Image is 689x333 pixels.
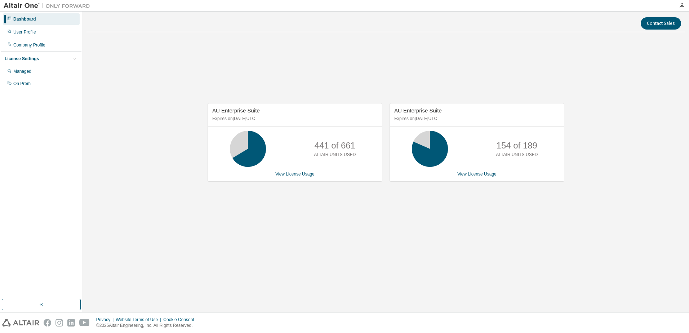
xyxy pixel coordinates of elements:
[67,319,75,327] img: linkedin.svg
[497,139,537,152] p: 154 of 189
[163,317,198,323] div: Cookie Consent
[394,107,442,114] span: AU Enterprise Suite
[212,116,376,122] p: Expires on [DATE] UTC
[79,319,90,327] img: youtube.svg
[641,17,681,30] button: Contact Sales
[2,319,39,327] img: altair_logo.svg
[4,2,94,9] img: Altair One
[44,319,51,327] img: facebook.svg
[457,172,497,177] a: View License Usage
[394,116,558,122] p: Expires on [DATE] UTC
[314,152,356,158] p: ALTAIR UNITS USED
[96,317,116,323] div: Privacy
[13,16,36,22] div: Dashboard
[116,317,163,323] div: Website Terms of Use
[315,139,355,152] p: 441 of 661
[496,152,538,158] p: ALTAIR UNITS USED
[212,107,260,114] span: AU Enterprise Suite
[13,81,31,86] div: On Prem
[13,42,45,48] div: Company Profile
[13,29,36,35] div: User Profile
[55,319,63,327] img: instagram.svg
[5,56,39,62] div: License Settings
[96,323,199,329] p: © 2025 Altair Engineering, Inc. All Rights Reserved.
[13,68,31,74] div: Managed
[275,172,315,177] a: View License Usage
